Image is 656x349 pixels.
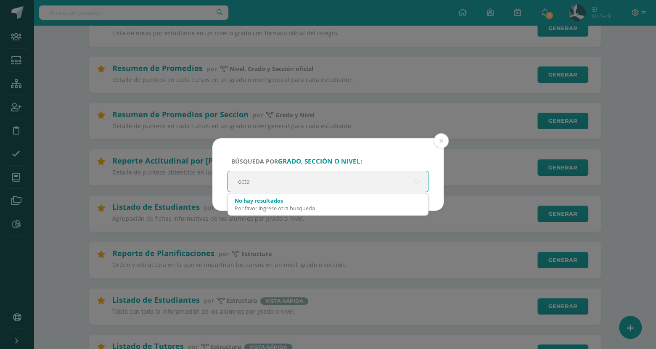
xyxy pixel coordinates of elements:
[235,197,421,204] div: No hay resultados
[227,171,429,192] input: ej. Primero primaria, etc.
[235,204,421,212] div: Por favor ingrese otra busqueda
[278,157,362,166] strong: grado, sección o nivel:
[231,157,362,165] span: Búsqueda por
[434,133,449,148] button: Close (Esc)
